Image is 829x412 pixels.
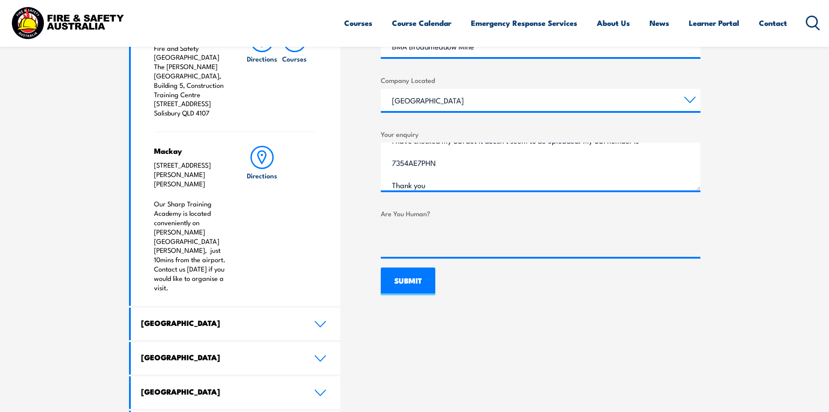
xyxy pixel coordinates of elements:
label: Your enquiry [381,129,700,139]
p: Fire and Safety [GEOGRAPHIC_DATA] The [PERSON_NAME][GEOGRAPHIC_DATA], Building 5, Construction Tr... [154,44,229,118]
h6: Directions [247,171,277,180]
h4: [GEOGRAPHIC_DATA] [141,352,301,362]
input: SUBMIT [381,268,435,295]
a: About Us [597,11,630,35]
iframe: reCAPTCHA [381,222,517,257]
a: [GEOGRAPHIC_DATA] [131,342,341,375]
a: Directions [246,29,278,118]
a: [GEOGRAPHIC_DATA] [131,308,341,340]
a: Learner Portal [689,11,739,35]
h4: [GEOGRAPHIC_DATA] [141,387,301,396]
label: Company Located [381,75,700,85]
h4: [GEOGRAPHIC_DATA] [141,318,301,328]
a: [GEOGRAPHIC_DATA] [131,376,341,409]
a: Courses [279,29,311,118]
h4: Mackay [154,146,229,156]
a: News [650,11,669,35]
a: Contact [759,11,787,35]
p: Our Sharp Training Academy is located conveniently on [PERSON_NAME][GEOGRAPHIC_DATA][PERSON_NAME]... [154,199,229,292]
a: Course Calendar [392,11,451,35]
a: Emergency Response Services [471,11,577,35]
h6: Courses [282,54,307,63]
a: Courses [344,11,372,35]
h6: Directions [247,54,277,63]
p: [STREET_ADDRESS][PERSON_NAME][PERSON_NAME] [154,161,229,188]
label: Are You Human? [381,208,700,218]
a: Directions [246,146,278,292]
